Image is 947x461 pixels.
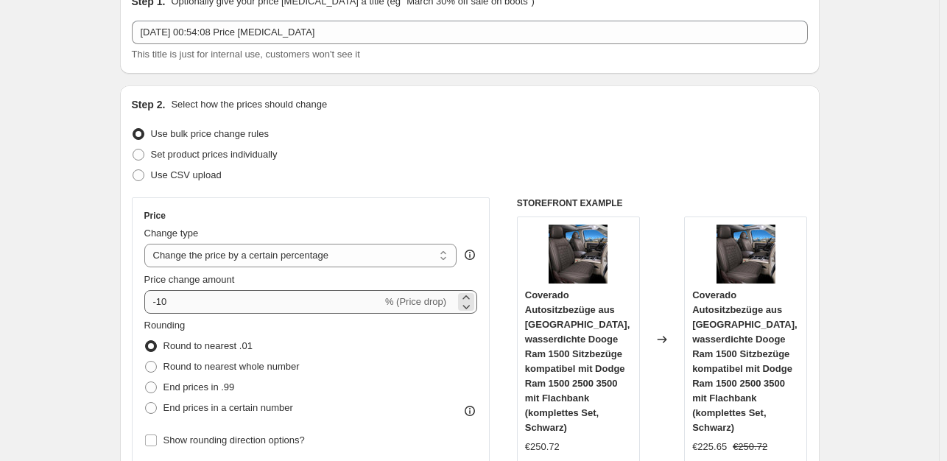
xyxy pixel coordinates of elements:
[144,274,235,285] span: Price change amount
[525,289,630,433] span: Coverado Autositzbezüge aus [GEOGRAPHIC_DATA], wasserdichte Dooge Ram 1500 Sitzbezüge kompatibel ...
[163,340,253,351] span: Round to nearest .01
[517,197,808,209] h6: STOREFRONT EXAMPLE
[151,128,269,139] span: Use bulk price change rules
[163,381,235,393] span: End prices in .99
[151,169,222,180] span: Use CSV upload
[163,361,300,372] span: Round to nearest whole number
[171,97,327,112] p: Select how the prices should change
[132,21,808,44] input: 30% off holiday sale
[549,225,608,284] img: 515T3BBUETL_80x.jpg
[144,210,166,222] h3: Price
[525,440,560,454] div: €250.72
[692,289,798,433] span: Coverado Autositzbezüge aus [GEOGRAPHIC_DATA], wasserdichte Dooge Ram 1500 Sitzbezüge kompatibel ...
[385,296,446,307] span: % (Price drop)
[692,440,727,454] div: €225.65
[144,320,186,331] span: Rounding
[144,290,382,314] input: -15
[163,402,293,413] span: End prices in a certain number
[132,49,360,60] span: This title is just for internal use, customers won't see it
[132,97,166,112] h2: Step 2.
[717,225,775,284] img: 515T3BBUETL_80x.jpg
[163,434,305,446] span: Show rounding direction options?
[733,440,767,454] strike: €250.72
[151,149,278,160] span: Set product prices individually
[462,247,477,262] div: help
[144,228,199,239] span: Change type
